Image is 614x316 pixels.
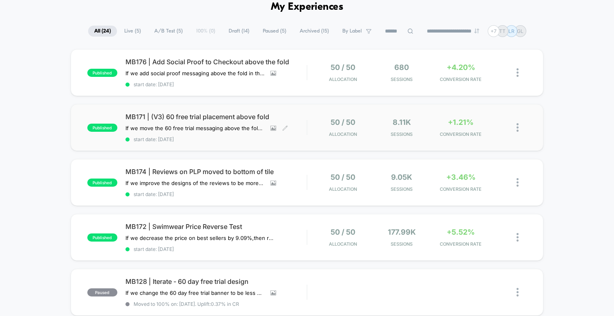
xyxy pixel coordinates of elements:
[125,277,307,285] span: MB128 | Iterate - 60 day free trial design
[125,290,264,296] span: If we change the 60 day free trial banner to be less distracting from the primary CTA,then conver...
[517,123,519,132] img: close
[374,241,429,247] span: Sessions
[433,186,488,192] span: CONVERSION RATE
[447,228,475,236] span: +5.52%
[433,241,488,247] span: CONVERSION RATE
[433,76,488,82] span: CONVERSION RATE
[125,222,307,231] span: MB172 | Swimwear Price Reverse Test
[118,26,147,37] span: Live ( 5 )
[508,28,515,34] p: LR
[448,118,473,126] span: +1.21%
[342,28,362,34] span: By Label
[517,68,519,77] img: close
[331,63,355,72] span: 50 / 50
[374,186,429,192] span: Sessions
[87,69,117,77] span: published
[329,241,357,247] span: Allocation
[393,118,411,126] span: 8.11k
[87,179,117,187] span: published
[329,186,357,192] span: Allocation
[517,288,519,296] img: close
[125,246,307,252] span: start date: [DATE]
[517,178,519,187] img: close
[223,26,255,37] span: Draft ( 14 )
[125,58,307,66] span: MB176 | Add Social Proof to Checkout above the fold
[517,28,523,34] p: GL
[125,180,264,186] span: If we improve the designs of the reviews to be more visible and credible,then conversions will in...
[329,76,357,82] span: Allocation
[148,26,189,37] span: A/B Test ( 5 )
[125,235,276,241] span: If we decrease the price on best sellers by 9.09%,then revenue will increase,because customers ar...
[88,26,117,37] span: All ( 24 )
[125,136,307,142] span: start date: [DATE]
[125,81,307,87] span: start date: [DATE]
[329,131,357,137] span: Allocation
[391,173,412,181] span: 9.05k
[271,1,344,13] h1: My Experiences
[331,118,355,126] span: 50 / 50
[134,301,239,307] span: Moved to 100% on: [DATE] . Uplift: 0.37% in CR
[374,131,429,137] span: Sessions
[125,125,264,131] span: If we move the 60 free trial messaging above the fold for mobile,then conversions will increase,b...
[87,288,117,296] span: paused
[87,233,117,242] span: published
[388,228,416,236] span: 177.99k
[499,28,506,34] p: TT
[125,70,264,76] span: If we add social proof messaging above the fold in the checkout,then conversions will increase,be...
[517,233,519,242] img: close
[294,26,335,37] span: Archived ( 15 )
[374,76,429,82] span: Sessions
[433,131,488,137] span: CONVERSION RATE
[125,168,307,176] span: MB174 | Reviews on PLP moved to bottom of tile
[446,173,476,181] span: +3.46%
[447,63,475,72] span: +4.20%
[125,113,307,121] span: MB171 | (V3) 60 free trial placement above fold
[125,191,307,197] span: start date: [DATE]
[331,228,355,236] span: 50 / 50
[488,25,499,37] div: + 7
[394,63,409,72] span: 680
[331,173,355,181] span: 50 / 50
[87,124,117,132] span: published
[257,26,292,37] span: Paused ( 5 )
[474,28,479,33] img: end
